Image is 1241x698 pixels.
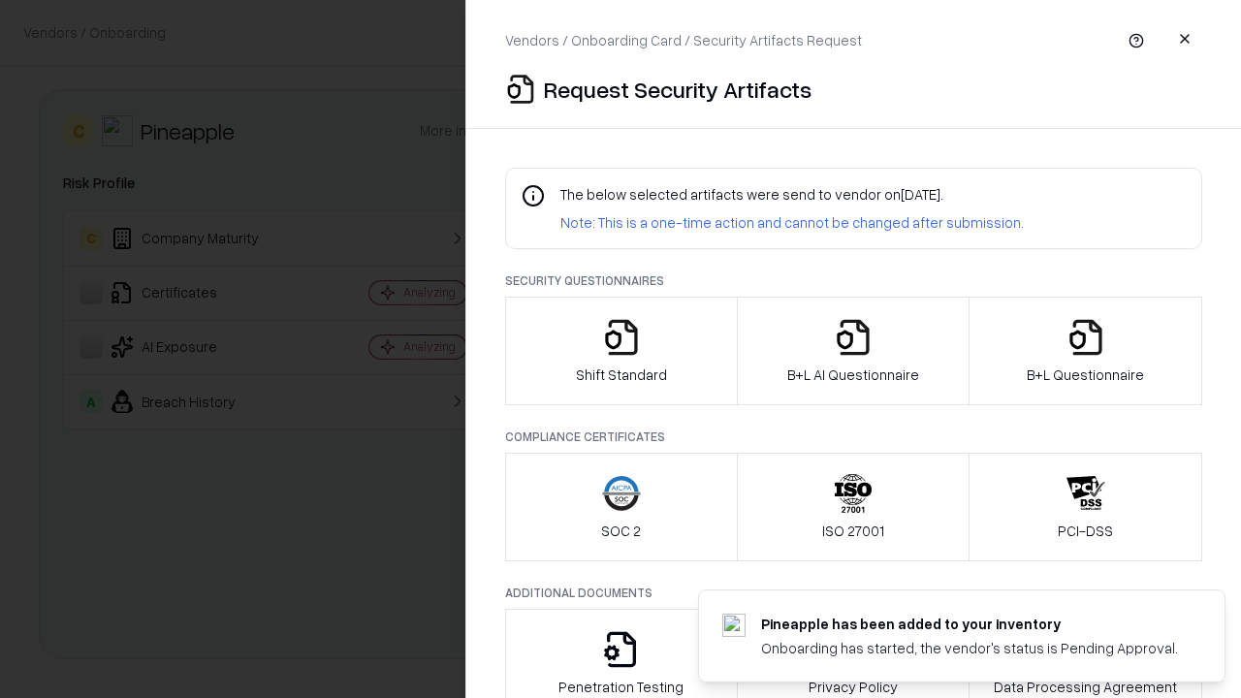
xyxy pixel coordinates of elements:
img: pineappleenergy.com [722,614,746,637]
button: B+L AI Questionnaire [737,297,971,405]
button: Shift Standard [505,297,738,405]
div: Onboarding has started, the vendor's status is Pending Approval. [761,638,1178,658]
p: Security Questionnaires [505,272,1202,289]
p: Privacy Policy [809,677,898,697]
p: The below selected artifacts were send to vendor on [DATE] . [560,184,1024,205]
p: Vendors / Onboarding Card / Security Artifacts Request [505,30,862,50]
p: B+L AI Questionnaire [787,365,919,385]
p: Penetration Testing [558,677,684,697]
button: B+L Questionnaire [969,297,1202,405]
p: SOC 2 [601,521,641,541]
p: B+L Questionnaire [1027,365,1144,385]
button: ISO 27001 [737,453,971,561]
p: Additional Documents [505,585,1202,601]
div: Pineapple has been added to your inventory [761,614,1178,634]
p: Data Processing Agreement [994,677,1177,697]
p: Shift Standard [576,365,667,385]
p: PCI-DSS [1058,521,1113,541]
p: ISO 27001 [822,521,884,541]
button: SOC 2 [505,453,738,561]
p: Request Security Artifacts [544,74,811,105]
button: PCI-DSS [969,453,1202,561]
p: Note: This is a one-time action and cannot be changed after submission. [560,212,1024,233]
p: Compliance Certificates [505,428,1202,445]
